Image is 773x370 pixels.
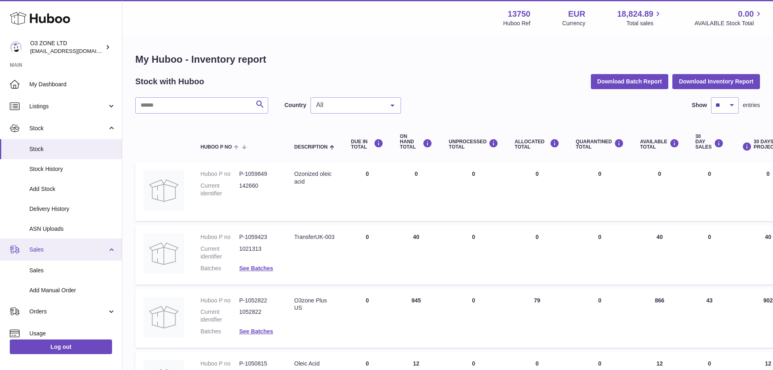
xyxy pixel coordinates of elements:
dt: Huboo P no [200,360,239,368]
td: 79 [507,289,568,348]
div: UNPROCESSED Total [449,139,498,150]
span: 0.00 [738,9,754,20]
span: My Dashboard [29,81,116,88]
dd: P-1059849 [239,170,278,178]
td: 40 [632,225,687,285]
dd: P-1059423 [239,233,278,241]
span: 18,824.89 [617,9,653,20]
span: Add Stock [29,185,116,193]
span: Huboo P no [200,144,232,150]
label: Show [692,101,707,109]
button: Download Inventory Report [672,74,760,89]
dt: Current identifier [200,182,239,197]
td: 0 [507,162,568,221]
a: Log out [10,339,112,354]
h1: My Huboo - Inventory report [135,53,760,66]
span: Description [294,144,328,150]
td: 0 [343,162,392,221]
dt: Batches [200,328,239,335]
div: QUARANTINED Total [576,139,624,150]
span: Total sales [626,20,663,27]
dt: Current identifier [200,308,239,324]
span: 0 [598,297,601,304]
div: DUE IN TOTAL [351,139,383,150]
a: See Batches [239,265,273,271]
div: Ozonized oleic acid [294,170,335,186]
div: Huboo Ref [503,20,531,27]
td: 0 [440,225,507,285]
a: See Batches [239,328,273,335]
strong: 13750 [508,9,531,20]
div: Oleic Acid [294,360,335,368]
span: Listings [29,103,107,110]
strong: EUR [568,9,585,20]
dt: Huboo P no [200,233,239,241]
span: Stock [29,145,116,153]
td: 0 [632,162,687,221]
div: ON HAND Total [400,134,432,150]
img: product image [143,297,184,337]
span: Stock History [29,165,116,173]
div: AVAILABLE Total [640,139,679,150]
dt: Huboo P no [200,297,239,304]
span: 0 [598,171,601,177]
td: 945 [392,289,440,348]
dt: Current identifier [200,245,239,261]
div: 30 DAY SALES [696,134,724,150]
dt: Batches [200,265,239,272]
label: Country [284,101,306,109]
h2: Stock with Huboo [135,76,204,87]
span: All [314,101,384,109]
span: AVAILABLE Stock Total [694,20,763,27]
td: 43 [687,289,732,348]
span: ASN Uploads [29,225,116,233]
a: 0.00 AVAILABLE Stock Total [694,9,763,27]
div: O3 ZONE LTD [30,39,104,55]
img: product image [143,170,184,211]
span: Delivery History [29,205,116,213]
div: TransferUK-003 [294,233,335,241]
a: 18,824.89 Total sales [617,9,663,27]
td: 0 [343,289,392,348]
span: 0 [598,360,601,367]
span: Stock [29,125,107,132]
span: [EMAIL_ADDRESS][DOMAIN_NAME] [30,48,120,54]
td: 0 [343,225,392,285]
td: 0 [687,162,732,221]
td: 0 [507,225,568,285]
dd: 1052822 [239,308,278,324]
td: 866 [632,289,687,348]
dd: P-1050815 [239,360,278,368]
div: ALLOCATED Total [515,139,559,150]
span: Sales [29,246,107,254]
td: 0 [440,162,507,221]
dd: 1021313 [239,245,278,261]
span: Orders [29,308,107,315]
span: Add Manual Order [29,287,116,294]
span: Usage [29,330,116,337]
div: O3zone Plus US [294,297,335,312]
span: 0 [598,234,601,240]
td: 0 [687,225,732,285]
div: Currency [562,20,586,27]
span: entries [743,101,760,109]
dd: P-1052822 [239,297,278,304]
button: Download Batch Report [591,74,669,89]
dt: Huboo P no [200,170,239,178]
img: product image [143,233,184,274]
td: 0 [392,162,440,221]
img: hello@o3zoneltd.co.uk [10,41,22,53]
dd: 142660 [239,182,278,197]
td: 0 [440,289,507,348]
span: Sales [29,267,116,274]
td: 40 [392,225,440,285]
